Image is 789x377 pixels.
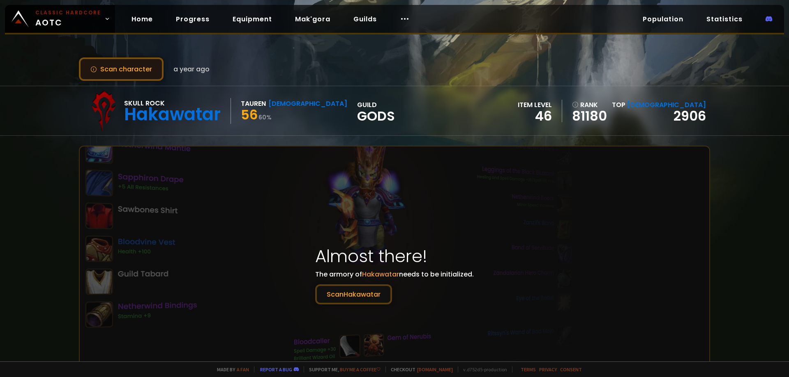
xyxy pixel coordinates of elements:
[315,243,474,269] h1: Almost there!
[268,98,347,109] div: [DEMOGRAPHIC_DATA]
[241,105,258,124] span: 56
[362,270,399,279] span: Hakawatar
[35,9,101,16] small: Classic Hardcore
[572,100,607,110] div: rank
[357,100,395,122] div: guild
[124,108,221,121] div: Hakawatar
[260,366,292,372] a: Report a bug
[417,366,453,372] a: [DOMAIN_NAME]
[340,366,381,372] a: Buy me a coffee
[169,11,216,27] a: Progress
[125,11,159,27] a: Home
[700,11,749,27] a: Statistics
[241,98,266,109] div: Tauren
[237,366,249,372] a: a fan
[357,110,395,122] span: GODS
[572,110,607,122] a: 81180
[304,366,381,372] span: Support me,
[385,366,453,372] span: Checkout
[521,366,536,372] a: Terms
[79,57,164,81] button: Scan character
[636,11,690,27] a: Population
[258,113,272,121] small: 60 %
[35,9,101,29] span: AOTC
[612,100,706,110] div: Top
[124,98,221,108] div: Skull Rock
[347,11,383,27] a: Guilds
[458,366,507,372] span: v. d752d5 - production
[173,64,210,74] span: a year ago
[212,366,249,372] span: Made by
[560,366,582,372] a: Consent
[518,100,552,110] div: item level
[539,366,557,372] a: Privacy
[627,100,706,110] span: [DEMOGRAPHIC_DATA]
[315,284,392,304] button: ScanHakawatar
[288,11,337,27] a: Mak'gora
[5,5,115,33] a: Classic HardcoreAOTC
[674,107,706,125] a: 2906
[518,110,552,122] div: 46
[315,269,474,304] p: The armory of needs to be initialized.
[226,11,279,27] a: Equipment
